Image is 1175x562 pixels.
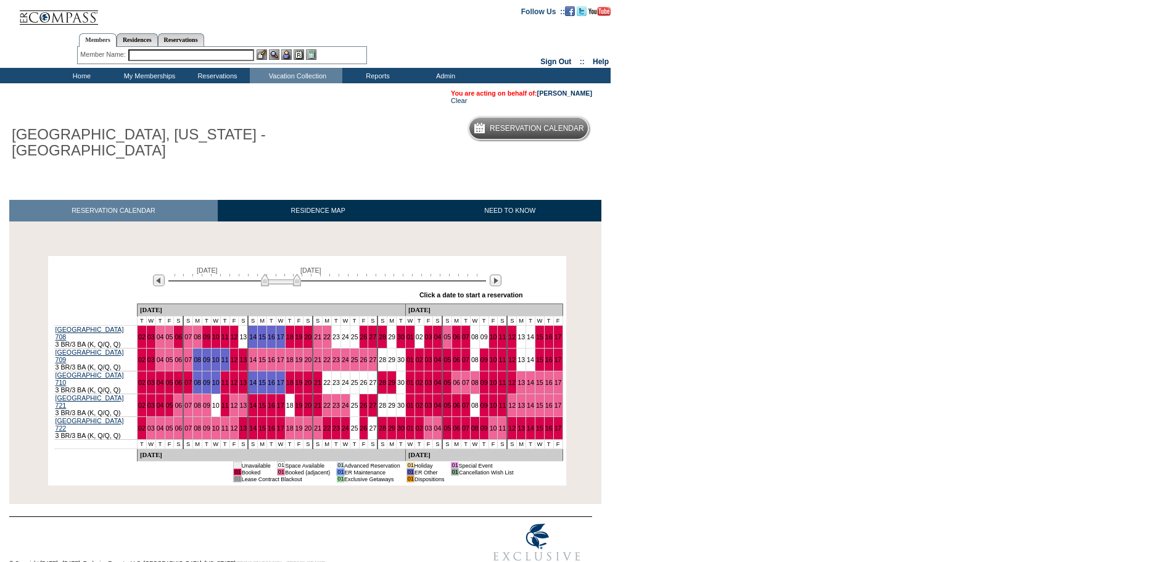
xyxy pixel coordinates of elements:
a: 13 [517,333,525,341]
a: 08 [194,333,201,341]
img: Reservations [294,49,304,60]
a: 03 [425,424,432,432]
div: Click a date to start a reservation [419,291,523,299]
a: 10 [212,424,220,432]
img: Become our fan on Facebook [565,6,575,16]
a: 27 [369,356,376,363]
a: 21 [314,379,321,386]
a: 04 [157,424,164,432]
a: 15 [258,333,266,341]
a: 10 [490,333,497,341]
a: 05 [443,379,451,386]
a: 13 [517,356,525,363]
a: [GEOGRAPHIC_DATA] 709 [56,349,124,363]
img: b_calculator.gif [306,49,316,60]
a: 13 [239,333,247,341]
a: 05 [443,356,451,363]
a: 24 [342,402,349,409]
a: 14 [527,424,534,432]
a: 02 [416,402,423,409]
a: 09 [480,424,488,432]
h5: Reservation Calendar [490,125,584,133]
a: 22 [323,333,331,341]
a: 11 [498,333,506,341]
a: 17 [555,356,562,363]
td: W [211,316,220,326]
a: 18 [286,356,294,363]
a: 06 [175,379,182,386]
td: [DATE] [405,304,563,316]
a: 07 [462,356,469,363]
a: 07 [462,333,469,341]
a: 11 [221,356,229,363]
a: 15 [258,402,266,409]
a: 28 [379,356,386,363]
td: M [258,316,267,326]
a: [GEOGRAPHIC_DATA] 708 [56,326,124,341]
td: Admin [410,68,478,83]
a: 17 [277,402,284,409]
a: 24 [342,424,349,432]
a: 10 [212,356,220,363]
a: 20 [304,379,311,386]
a: 02 [138,379,146,386]
a: 11 [498,424,506,432]
a: 04 [157,356,164,363]
a: 05 [166,402,173,409]
a: 13 [239,356,247,363]
a: 01 [406,424,414,432]
a: 24 [342,379,349,386]
a: 03 [425,402,432,409]
a: 13 [517,379,525,386]
a: 09 [480,333,488,341]
a: 18 [286,379,294,386]
a: 13 [517,402,525,409]
a: 13 [239,424,247,432]
a: 07 [462,402,469,409]
a: RESERVATION CALENDAR [9,200,218,221]
a: 02 [138,356,146,363]
a: 25 [351,424,358,432]
a: 13 [239,402,247,409]
a: 30 [397,333,405,341]
a: 21 [314,424,321,432]
a: [GEOGRAPHIC_DATA] 722 [56,417,124,432]
img: Impersonate [281,49,292,60]
a: 15 [536,424,543,432]
a: 11 [221,333,229,341]
td: Home [46,68,114,83]
a: 23 [332,356,340,363]
a: 09 [203,402,210,409]
td: T [350,316,359,326]
a: [GEOGRAPHIC_DATA] 721 [56,394,124,409]
span: You are acting on behalf of: [451,89,592,97]
a: 09 [203,379,210,386]
a: 16 [545,424,553,432]
a: 03 [425,379,432,386]
td: Reservations [182,68,250,83]
a: RESIDENCE MAP [218,200,419,221]
a: Help [593,57,609,66]
a: 28 [379,402,386,409]
td: My Memberships [114,68,182,83]
a: 06 [175,402,182,409]
a: 08 [471,424,479,432]
a: 10 [490,379,497,386]
td: W [276,316,285,326]
a: 06 [453,356,460,363]
a: 19 [295,424,303,432]
a: 17 [555,402,562,409]
span: [DATE] [300,267,321,274]
td: F [294,316,303,326]
td: M [193,316,202,326]
a: 11 [498,379,506,386]
a: 16 [545,356,553,363]
td: S [174,316,183,326]
a: 28 [379,333,386,341]
td: T [285,316,294,326]
img: Follow us on Twitter [577,6,587,16]
a: 08 [471,356,479,363]
a: 02 [416,356,423,363]
a: 25 [351,333,358,341]
a: 22 [323,402,331,409]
